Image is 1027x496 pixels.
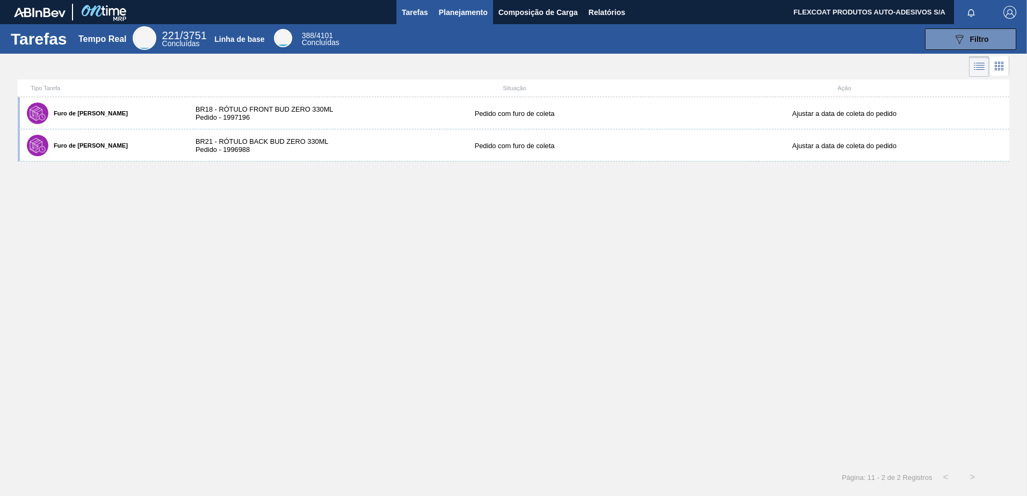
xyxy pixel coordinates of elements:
label: Furo de [PERSON_NAME] [48,142,128,149]
h1: Tarefas [11,33,67,45]
img: TNhmsLtSVTkK8tSr43FrP2fwEKptu5GPRR3wAAAABJRU5ErkJggg== [14,8,66,17]
span: 221 [162,30,180,41]
div: Real Time [133,26,156,50]
span: / [162,30,207,41]
div: Ajustar a data de coleta do pedido [679,110,1009,118]
span: Concluídas [302,38,339,47]
div: BR21 - RÓTULO BACK BUD ZERO 330ML Pedido - 1996988 [185,137,350,154]
span: Concluídas [162,39,200,48]
span: Relatórios [589,6,625,19]
span: Tarefas [402,6,428,19]
span: 1 - 2 de 2 Registros [871,473,932,482]
font: 3751 [183,30,207,41]
span: Planejamento [439,6,488,19]
div: Pedido com furo de coleta [350,110,679,118]
font: 4101 [316,31,333,40]
div: Base Line [274,29,292,47]
span: Composição de Carga [498,6,578,19]
div: Base Line [302,32,339,46]
div: Ação [679,85,1009,91]
span: Filtro [970,35,989,43]
div: Ajustar a data de coleta do pedido [679,142,1009,150]
span: 388 [302,31,314,40]
div: Pedido com furo de coleta [350,142,679,150]
button: Notificações [954,5,988,20]
div: BR18 - RÓTULO FRONT BUD ZERO 330ML Pedido - 1997196 [185,105,350,121]
div: Tempo Real [78,34,127,44]
div: Tipo Tarefa [20,85,185,91]
img: Logout [1003,6,1016,19]
label: Furo de [PERSON_NAME] [48,110,128,116]
button: > [959,464,986,491]
div: Linha de base [214,35,264,43]
div: Visão em Lista [969,56,989,77]
div: Real Time [162,31,207,47]
div: Situação [350,85,679,91]
span: Página: 1 [842,473,871,482]
span: / [302,31,333,40]
button: < [932,464,959,491]
div: Visão em Cards [989,56,1009,77]
button: Filtro [925,28,1016,50]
